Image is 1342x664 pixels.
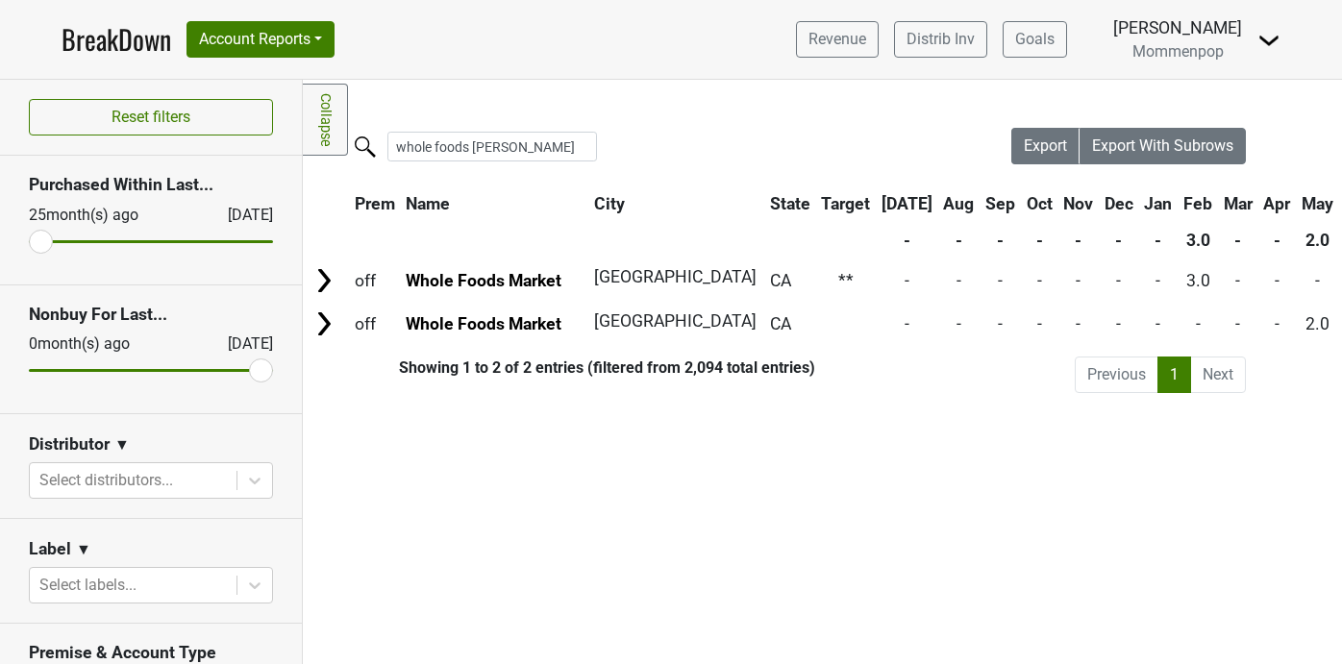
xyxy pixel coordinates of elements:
th: City: activate to sort column ascending [589,186,748,221]
h3: Purchased Within Last... [29,175,273,195]
button: Reset filters [29,99,273,135]
a: BreakDown [62,19,171,60]
th: Feb: activate to sort column ascending [1179,186,1217,221]
th: Apr: activate to sort column ascending [1258,186,1295,221]
th: Aug: activate to sort column ascending [939,186,980,221]
span: ▼ [76,538,91,561]
th: Mar: activate to sort column ascending [1219,186,1257,221]
th: May: activate to sort column ascending [1297,186,1338,221]
img: Arrow right [310,309,338,338]
th: - [1140,223,1178,258]
span: - [1315,271,1320,290]
button: Account Reports [186,21,335,58]
th: &nbsp;: activate to sort column ascending [305,186,348,221]
th: Prem: activate to sort column ascending [350,186,400,221]
th: 2.0 [1297,223,1338,258]
th: - [1058,223,1098,258]
div: 25 month(s) ago [29,204,182,227]
span: - [1156,271,1160,290]
span: Name [406,194,450,213]
span: - [957,271,961,290]
a: 1 [1157,357,1191,393]
div: [PERSON_NAME] [1113,15,1242,40]
th: - [1258,223,1295,258]
th: - [939,223,980,258]
span: Target [821,194,870,213]
span: - [905,271,909,290]
th: - [1022,223,1057,258]
div: [DATE] [211,332,273,356]
span: 2.0 [1305,314,1330,333]
a: Distrib Inv [894,21,987,58]
span: [GEOGRAPHIC_DATA] [594,267,757,286]
span: CA [770,314,791,333]
span: 3.0 [1186,271,1210,290]
th: Target: activate to sort column ascending [817,186,876,221]
th: Oct: activate to sort column ascending [1022,186,1057,221]
span: Prem [355,194,395,213]
button: Export [1011,128,1081,164]
span: - [957,314,961,333]
span: - [905,314,909,333]
span: - [1116,314,1121,333]
th: Jan: activate to sort column ascending [1140,186,1178,221]
h3: Distributor [29,434,110,455]
th: Nov: activate to sort column ascending [1058,186,1098,221]
th: - [1219,223,1257,258]
span: CA [770,271,791,290]
span: - [1196,314,1201,333]
th: - [877,223,937,258]
a: Goals [1003,21,1067,58]
th: Dec: activate to sort column ascending [1100,186,1138,221]
th: Name: activate to sort column ascending [402,186,587,221]
span: - [1076,314,1081,333]
a: Collapse [303,84,348,156]
div: Showing 1 to 2 of 2 entries (filtered from 2,094 total entries) [303,358,815,377]
span: - [1037,314,1042,333]
span: Mommenpop [1132,42,1224,61]
span: - [1156,314,1160,333]
span: - [1275,314,1280,333]
span: - [1235,271,1240,290]
h3: Premise & Account Type [29,643,273,663]
img: Arrow right [310,266,338,295]
span: ▼ [114,433,130,456]
span: - [1235,314,1240,333]
th: - [1100,223,1138,258]
span: - [1275,271,1280,290]
span: Export With Subrows [1092,136,1233,155]
div: [DATE] [211,204,273,227]
span: - [1037,271,1042,290]
th: - [981,223,1020,258]
span: Export [1024,136,1067,155]
td: off [350,304,400,345]
img: Dropdown Menu [1257,29,1280,52]
span: - [1076,271,1081,290]
h3: Nonbuy For Last... [29,305,273,325]
span: [GEOGRAPHIC_DATA] [594,311,757,331]
a: Revenue [796,21,879,58]
th: Jul: activate to sort column ascending [877,186,937,221]
th: Sep: activate to sort column ascending [981,186,1020,221]
span: - [1116,271,1121,290]
h3: Label [29,539,71,559]
span: - [998,271,1003,290]
th: 3.0 [1179,223,1217,258]
td: off [350,259,400,301]
span: - [998,314,1003,333]
th: State: activate to sort column ascending [765,186,815,221]
a: Whole Foods Market [406,271,561,290]
a: Whole Foods Market [406,314,561,333]
button: Export With Subrows [1080,128,1246,164]
div: 0 month(s) ago [29,332,182,356]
